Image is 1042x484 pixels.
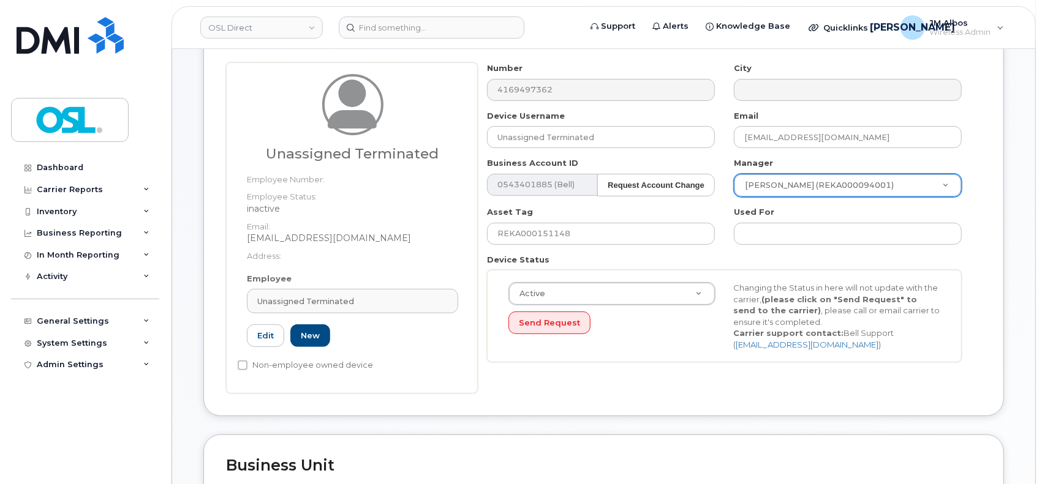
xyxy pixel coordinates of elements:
[663,20,689,32] span: Alerts
[247,215,458,233] dt: Email:
[734,328,844,338] strong: Carrier support contact:
[247,168,458,185] dt: Employee Number:
[601,20,635,32] span: Support
[339,17,524,39] input: Find something...
[247,289,458,313] a: Unassigned Terminated
[247,185,458,203] dt: Employee Status:
[487,254,549,266] label: Device Status
[608,181,704,190] strong: Request Account Change
[930,18,991,28] span: JM Albos
[725,282,950,350] div: Changing the Status in here will not update with the carrier, , please call or email carrier to e...
[226,35,981,52] h2: Device General
[736,340,879,349] a: [EMAIL_ADDRESS][DOMAIN_NAME]
[734,174,961,196] a: [PERSON_NAME] (REKA000094001)
[738,180,894,191] span: [PERSON_NAME] (REKA000094001)
[697,14,799,39] a: Knowledge Base
[716,20,790,32] span: Knowledge Base
[734,62,752,74] label: City
[200,17,323,39] a: OSL Direct
[247,232,458,244] dd: [EMAIL_ADDRESS][DOMAIN_NAME]
[930,28,991,37] span: Wireless Admin
[734,294,918,316] strong: (please click on "Send Request" to send to the carrier)
[238,358,373,373] label: Non-employee owned device
[508,311,591,334] button: Send Request
[226,457,981,474] h2: Business Unit
[487,110,565,122] label: Device Username
[487,206,533,218] label: Asset Tag
[247,146,458,162] h3: Unassigned Terminated
[238,360,247,370] input: Non-employee owned device
[800,15,889,40] div: Quicklinks
[734,110,758,122] label: Email
[892,15,1013,40] div: JM Albos
[487,62,523,74] label: Number
[597,174,715,196] button: Request Account Change
[644,14,697,39] a: Alerts
[823,23,868,32] span: Quicklinks
[247,203,458,215] dd: inactive
[257,296,354,307] span: Unassigned Terminated
[247,324,284,347] a: Edit
[734,206,774,218] label: Used For
[247,273,292,285] label: Employee
[247,244,458,262] dt: Address:
[290,324,330,347] a: New
[509,283,715,305] a: Active
[582,14,644,39] a: Support
[512,288,545,299] span: Active
[487,157,578,169] label: Business Account ID
[734,157,773,169] label: Manager
[870,20,955,35] span: [PERSON_NAME]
